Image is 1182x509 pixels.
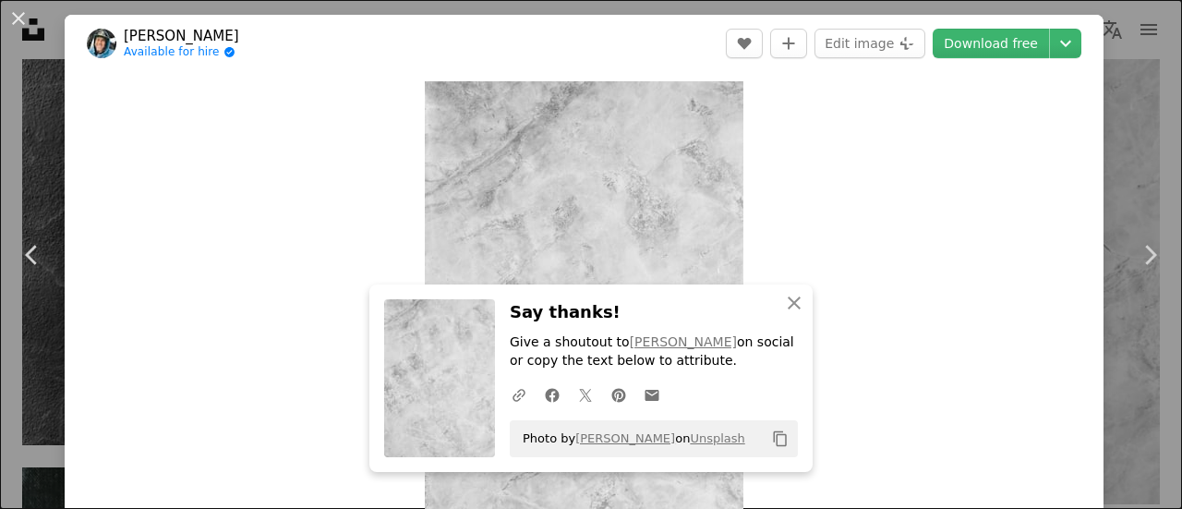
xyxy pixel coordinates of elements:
a: [PERSON_NAME] [575,431,675,445]
a: Available for hire [124,45,239,60]
a: Share on Pinterest [602,376,635,413]
img: Go to Scott Webb's profile [87,29,116,58]
button: Choose download size [1050,29,1081,58]
a: Download free [933,29,1049,58]
button: Like [726,29,763,58]
span: Photo by on [513,424,745,454]
a: [PERSON_NAME] [124,27,239,45]
a: Share on Facebook [536,376,569,413]
button: Edit image [814,29,925,58]
a: Share on Twitter [569,376,602,413]
button: Copy to clipboard [765,423,796,454]
h3: Say thanks! [510,299,798,326]
a: Unsplash [690,431,744,445]
a: Share over email [635,376,669,413]
button: Add to Collection [770,29,807,58]
p: Give a shoutout to on social or copy the text below to attribute. [510,333,798,370]
a: [PERSON_NAME] [630,334,737,349]
a: Next [1117,166,1182,344]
